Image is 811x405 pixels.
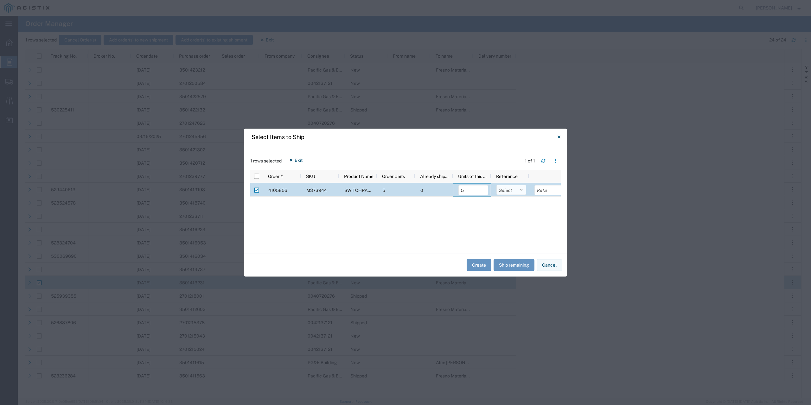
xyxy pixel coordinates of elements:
div: 1 of 1 [525,157,536,164]
button: Cancel [537,259,562,271]
h4: Select Items to Ship [252,133,304,141]
span: Reference [496,174,518,179]
span: M373944 [306,187,327,193]
span: Already shipped [420,174,450,179]
span: 5 [382,187,385,193]
button: Close [552,130,565,143]
button: Refresh table [538,156,548,166]
button: Ship remaining [494,259,534,271]
span: Units of this shipment [458,174,489,179]
input: Ref.# [534,185,564,195]
span: SWITCHRACK 7.5"W 7'6"H SIMPLX RACK SPACR [344,187,446,193]
span: SKU [306,174,315,179]
button: Create [467,259,491,271]
span: 1 rows selected [250,157,282,164]
span: Order Units [382,174,405,179]
span: Order # [268,174,283,179]
button: Exit [284,155,308,165]
span: Product Name [344,174,374,179]
span: 4105856 [268,187,287,193]
span: 0 [420,187,423,193]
